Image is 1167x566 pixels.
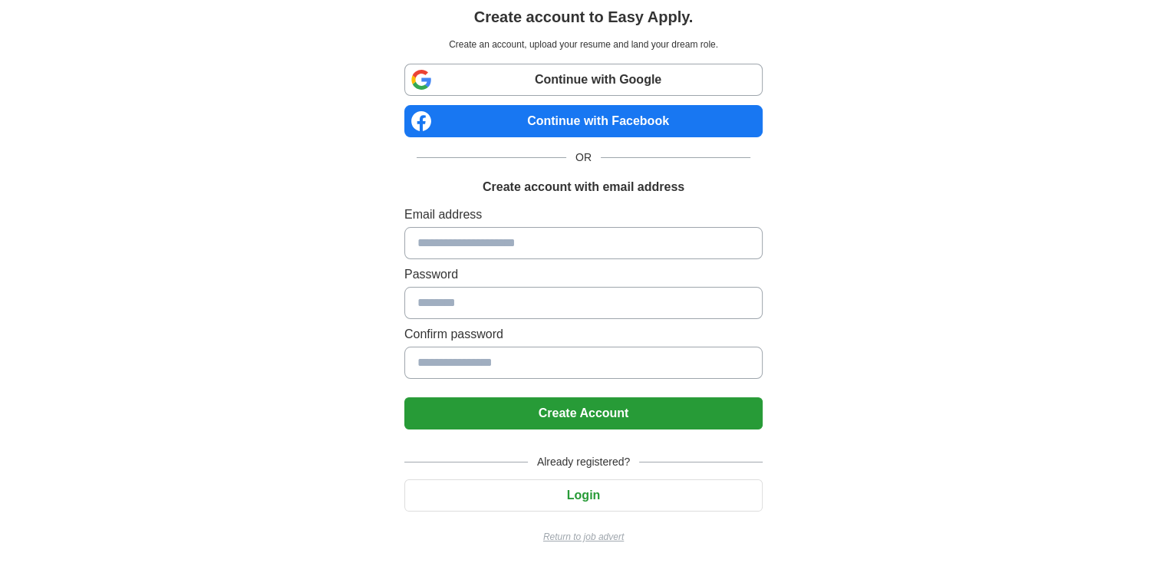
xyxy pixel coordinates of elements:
[404,206,763,224] label: Email address
[566,150,601,166] span: OR
[404,479,763,512] button: Login
[407,38,760,51] p: Create an account, upload your resume and land your dream role.
[474,5,694,28] h1: Create account to Easy Apply.
[483,178,684,196] h1: Create account with email address
[404,265,763,284] label: Password
[404,325,763,344] label: Confirm password
[404,530,763,544] a: Return to job advert
[404,64,763,96] a: Continue with Google
[528,454,639,470] span: Already registered?
[404,397,763,429] button: Create Account
[404,489,763,502] a: Login
[404,105,763,137] a: Continue with Facebook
